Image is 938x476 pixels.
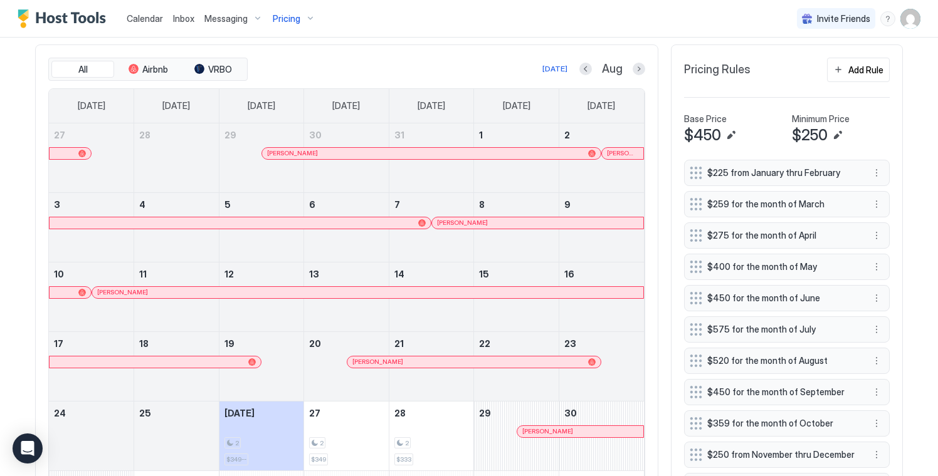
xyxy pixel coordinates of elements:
span: [DATE] [332,100,360,111]
button: More options [869,322,884,337]
a: Monday [150,89,203,123]
span: 29 [224,130,236,140]
span: 28 [139,130,150,140]
span: 9 [564,199,571,210]
div: menu [869,385,884,400]
td: July 28, 2025 [134,123,219,193]
div: menu [869,165,884,180]
div: menu [869,322,884,337]
span: [DATE] [78,100,105,111]
a: August 2, 2025 [559,123,644,147]
span: 6 [309,199,315,210]
td: July 30, 2025 [304,123,389,193]
a: July 30, 2025 [304,123,389,147]
a: August 27, 2025 [304,401,389,425]
span: 21 [394,338,404,349]
a: August 1, 2025 [474,123,559,147]
td: August 24, 2025 [49,401,134,470]
button: Airbnb [117,61,179,78]
span: $450 for the month of September [707,386,856,398]
button: More options [869,416,884,431]
td: August 20, 2025 [304,331,389,401]
a: August 22, 2025 [474,332,559,355]
td: August 16, 2025 [559,262,644,331]
span: 27 [309,408,320,418]
div: menu [869,416,884,431]
td: August 22, 2025 [474,331,559,401]
a: August 9, 2025 [559,193,644,216]
td: August 26, 2025 [219,401,304,470]
span: [DATE] [248,100,275,111]
div: Open Intercom Messenger [13,433,43,463]
span: 17 [54,338,63,349]
td: August 9, 2025 [559,192,644,262]
span: Messaging [204,13,248,24]
span: 23 [564,338,576,349]
div: [PERSON_NAME] [97,288,638,296]
button: Add Rule [827,58,890,82]
td: July 27, 2025 [49,123,134,193]
div: [PERSON_NAME] [352,358,596,366]
span: 10 [54,269,64,279]
button: VRBO [182,61,245,78]
button: More options [869,447,884,462]
a: August 29, 2025 [474,401,559,425]
a: August 13, 2025 [304,262,389,286]
a: August 14, 2025 [389,262,474,286]
button: More options [869,259,884,274]
a: August 19, 2025 [219,332,304,355]
span: [DATE] [224,408,255,418]
span: [PERSON_NAME] [97,288,148,296]
a: Saturday [575,89,628,123]
span: All [78,64,88,75]
span: 4 [139,199,145,210]
span: 27 [54,130,65,140]
span: 28 [394,408,406,418]
span: 30 [564,408,577,418]
button: More options [869,385,884,400]
span: Pricing Rules [684,63,751,77]
div: menu [869,228,884,243]
a: August 7, 2025 [389,193,474,216]
span: 12 [224,269,234,279]
button: Previous month [579,63,592,75]
div: menu [880,11,895,26]
span: 18 [139,338,149,349]
span: 31 [394,130,404,140]
span: Invite Friends [817,13,870,24]
div: menu [869,447,884,462]
td: August 1, 2025 [474,123,559,193]
span: $250 [792,126,828,145]
a: August 20, 2025 [304,332,389,355]
button: Edit [830,128,845,143]
span: Aug [602,62,623,76]
td: August 15, 2025 [474,262,559,331]
a: Friday [490,89,543,123]
span: 2 [564,130,570,140]
td: August 13, 2025 [304,262,389,331]
a: Tuesday [235,89,288,123]
span: 13 [309,269,319,279]
a: Sunday [65,89,118,123]
span: 29 [479,408,491,418]
span: 20 [309,338,321,349]
td: August 21, 2025 [389,331,474,401]
span: 30 [309,130,322,140]
span: [PERSON_NAME] [607,149,638,157]
a: August 11, 2025 [134,262,219,286]
a: July 28, 2025 [134,123,219,147]
td: August 19, 2025 [219,331,304,401]
td: August 7, 2025 [389,192,474,262]
span: 24 [54,408,66,418]
a: August 8, 2025 [474,193,559,216]
a: August 18, 2025 [134,332,219,355]
a: August 5, 2025 [219,193,304,216]
button: [DATE] [540,61,569,76]
button: Next month [633,63,645,75]
span: $575 for the month of July [707,324,856,335]
span: 2 [235,439,239,447]
div: [DATE] [542,63,567,75]
a: August 10, 2025 [49,262,134,286]
span: Calendar [127,13,163,24]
